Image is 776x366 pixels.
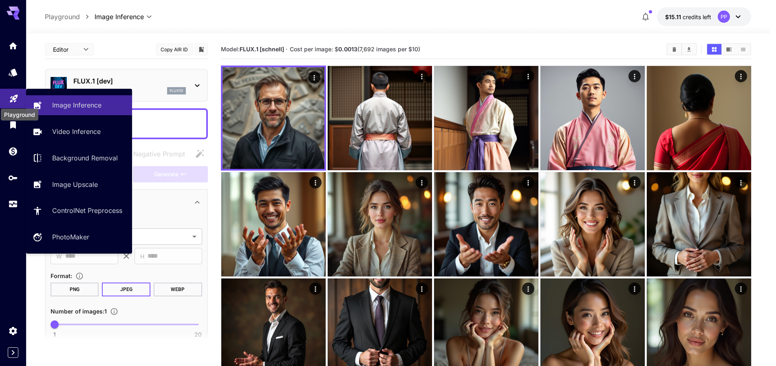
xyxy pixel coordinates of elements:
[328,172,432,276] img: 9k=
[52,127,101,136] p: Video Inference
[667,44,681,55] button: Clear Images
[415,70,428,82] div: Actions
[290,46,420,53] span: Cost per image: $ (7,692 images per $10)
[707,44,721,55] button: Show images in grid view
[51,308,107,315] span: Number of images : 1
[133,149,185,159] span: Negative Prompt
[52,100,101,110] p: Image Inference
[718,11,730,23] div: PP
[647,172,751,276] img: 2Q==
[647,66,751,170] img: 2Q==
[198,44,205,54] button: Add to library
[665,13,683,20] span: $15.11
[26,95,132,115] a: Image Inference
[628,176,640,188] div: Actions
[26,122,132,142] a: Video Inference
[8,326,18,336] div: Settings
[734,70,747,82] div: Actions
[309,176,321,188] div: Actions
[52,153,118,163] p: Background Removal
[52,232,89,242] p: PhotoMaker
[95,12,144,22] span: Image Inference
[53,45,78,54] span: Editor
[665,13,711,21] div: $15.10648
[51,283,99,296] button: PNG
[683,13,711,20] span: credits left
[170,88,183,94] p: flux1d
[107,307,121,316] button: Specify how many images to generate in a single request. Each image generation will be charged se...
[117,149,192,159] span: Negative prompts are not compatible with the selected model.
[682,44,696,55] button: Download All
[540,66,645,170] img: Z
[221,46,284,53] span: Model:
[328,66,432,170] img: 9k=
[26,201,132,221] a: ControlNet Preprocess
[734,283,747,295] div: Actions
[156,44,193,55] button: Copy AIR ID
[8,347,18,358] button: Expand sidebar
[308,71,320,83] div: Actions
[706,43,751,55] div: Show images in grid viewShow images in video viewShow images in list view
[286,44,288,54] p: ·
[56,252,62,261] span: W
[72,272,87,280] button: Choose the file format for the output image.
[140,252,144,261] span: H
[628,283,640,295] div: Actions
[628,70,640,82] div: Actions
[1,109,38,121] div: Playground
[522,70,534,82] div: Actions
[734,176,747,188] div: Actions
[8,41,18,51] div: Home
[657,7,751,26] button: $15.10648
[52,180,98,189] p: Image Upscale
[102,283,150,296] button: JPEG
[736,44,750,55] button: Show images in list view
[221,172,326,276] img: 2Q==
[415,283,428,295] div: Actions
[722,44,736,55] button: Show images in video view
[522,283,534,295] div: Actions
[666,43,697,55] div: Clear ImagesDownload All
[45,12,80,22] p: Playground
[338,46,357,53] b: 0.0013
[8,173,18,183] div: API Keys
[73,76,186,86] p: FLUX.1 [dev]
[8,146,18,156] div: Wallet
[240,46,284,53] b: FLUX.1 [schnell]
[434,172,538,276] img: Z
[154,283,202,296] button: WEBP
[26,227,132,247] a: PhotoMaker
[540,172,645,276] img: 2Q==
[26,148,132,168] a: Background Removal
[309,283,321,295] div: Actions
[415,176,428,188] div: Actions
[8,199,18,209] div: Usage
[51,272,72,279] span: Format :
[223,67,324,169] img: Z
[26,174,132,194] a: Image Upscale
[45,12,95,22] nav: breadcrumb
[522,176,534,188] div: Actions
[8,67,18,77] div: Models
[9,91,19,101] div: Playground
[434,66,538,170] img: 9k=
[52,206,122,215] p: ControlNet Preprocess
[8,120,18,130] div: Library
